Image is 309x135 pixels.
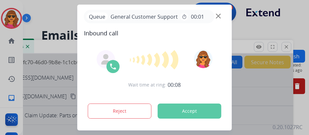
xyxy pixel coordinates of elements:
button: Accept [158,104,221,119]
span: Wait time at ring: [128,82,166,88]
span: General Customer Support [108,13,180,21]
p: 0.20.1027RC [273,123,302,131]
mat-icon: timer [182,14,187,19]
img: call-icon [109,63,117,70]
span: 00:08 [168,81,181,89]
span: 00:01 [191,13,204,21]
button: Reject [88,104,152,119]
img: agent-avatar [101,54,111,65]
img: close-button [216,14,221,19]
img: avatar [194,50,212,68]
p: Queue [87,12,108,21]
span: Inbound call [84,29,225,38]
